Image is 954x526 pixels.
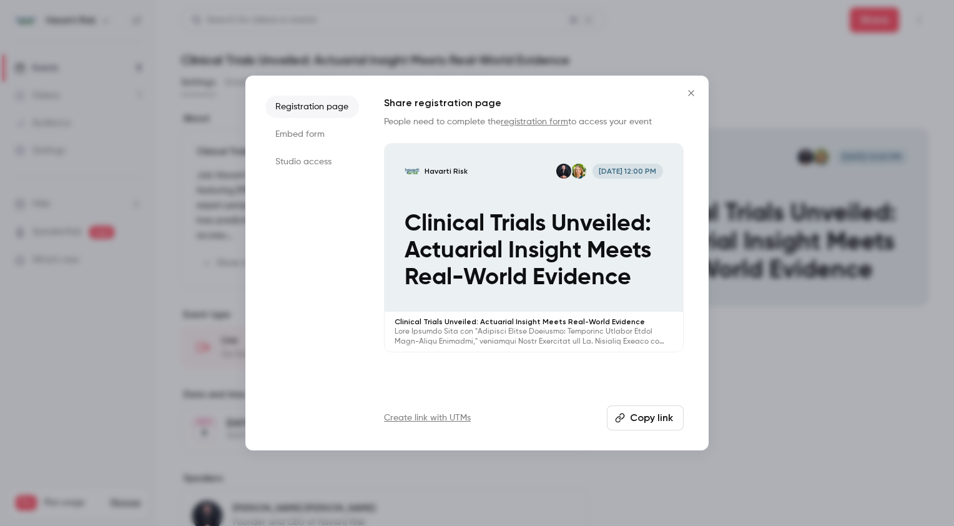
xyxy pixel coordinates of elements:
[384,96,684,111] h1: Share registration page
[395,327,673,347] p: Lore Ipsumdo Sita con "Adipisci Elitse Doeiusmo: Temporinc Utlabor Etdol Magn-Aliqu Enimadmi," ve...
[265,96,359,118] li: Registration page
[501,117,568,126] a: registration form
[384,412,471,424] a: Create link with UTMs
[265,123,359,146] li: Embed form
[425,166,468,176] p: Havarti Risk
[571,164,586,179] img: Jennifer Carter
[384,143,684,352] a: Clinical Trials Unveiled: Actuarial Insight Meets Real-World EvidenceHavarti RiskJennifer CarterK...
[607,405,684,430] button: Copy link
[593,164,663,179] span: [DATE] 12:00 PM
[405,164,420,179] img: Clinical Trials Unveiled: Actuarial Insight Meets Real-World Evidence
[405,211,662,292] p: Clinical Trials Unveiled: Actuarial Insight Meets Real-World Evidence
[556,164,571,179] img: Keith Passwater
[265,151,359,173] li: Studio access
[679,81,704,106] button: Close
[395,317,673,327] p: Clinical Trials Unveiled: Actuarial Insight Meets Real-World Evidence
[384,116,684,128] p: People need to complete the to access your event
